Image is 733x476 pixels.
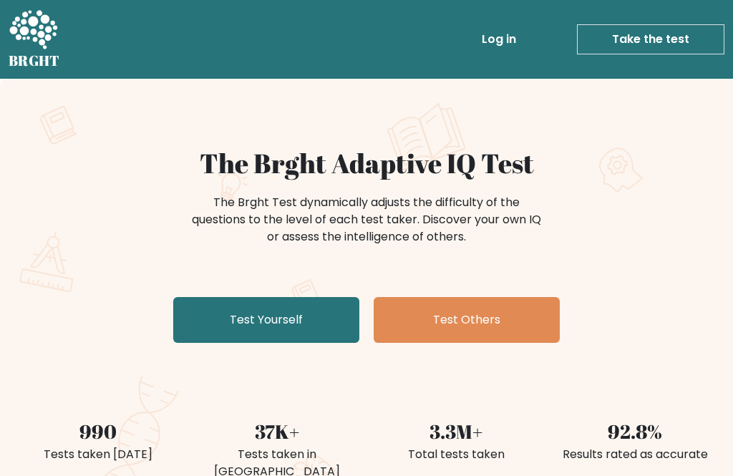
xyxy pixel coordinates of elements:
[554,417,716,446] div: 92.8%
[577,24,724,54] a: Take the test
[173,297,359,343] a: Test Yourself
[17,147,716,180] h1: The Brght Adaptive IQ Test
[375,446,537,463] div: Total tests taken
[374,297,560,343] a: Test Others
[17,417,179,446] div: 990
[196,417,358,446] div: 37K+
[476,25,522,54] a: Log in
[9,52,60,69] h5: BRGHT
[375,417,537,446] div: 3.3M+
[554,446,716,463] div: Results rated as accurate
[9,6,60,73] a: BRGHT
[188,194,545,246] div: The Brght Test dynamically adjusts the difficulty of the questions to the level of each test take...
[17,446,179,463] div: Tests taken [DATE]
